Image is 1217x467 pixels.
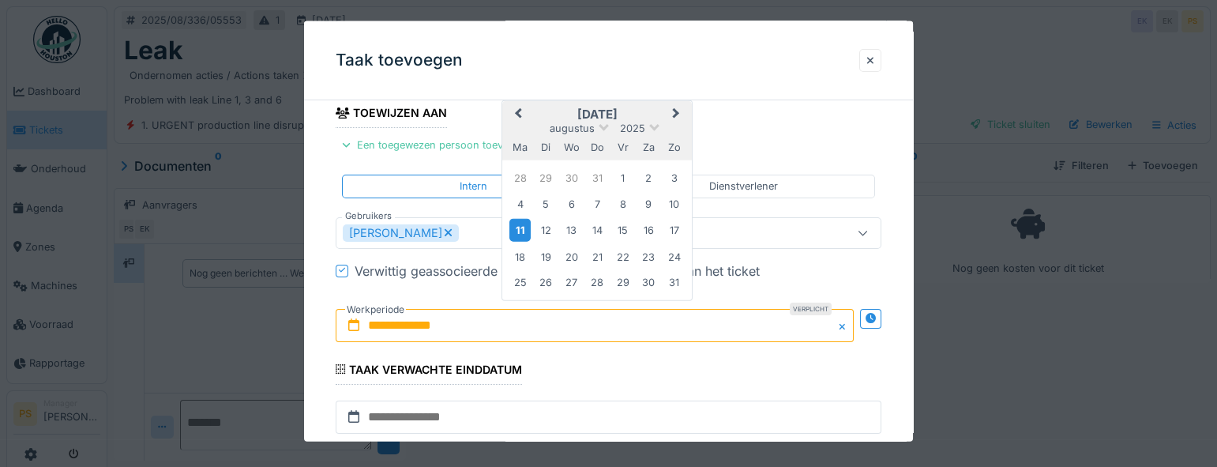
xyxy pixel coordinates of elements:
[663,271,685,292] div: Choose zondag 31 augustus 2025
[509,193,531,214] div: Choose maandag 4 augustus 2025
[612,271,633,292] div: Choose vrijdag 29 augustus 2025
[355,261,760,280] div: Verwittig geassocieerde gebruikers van het genereren van het ticket
[535,193,557,214] div: Choose dinsdag 5 augustus 2025
[638,167,659,188] div: Choose zaterdag 2 augustus 2025
[504,102,529,127] button: Previous Month
[612,137,633,158] div: vrijdag
[561,167,582,188] div: Choose woensdag 30 juli 2025
[663,219,685,240] div: Choose zondag 17 augustus 2025
[535,219,557,240] div: Choose dinsdag 12 augustus 2025
[638,246,659,267] div: Choose zaterdag 23 augustus 2025
[587,167,608,188] div: Choose donderdag 31 juli 2025
[342,209,395,222] label: Gebruikers
[587,137,608,158] div: donderdag
[587,219,608,240] div: Choose donderdag 14 augustus 2025
[508,165,687,295] div: Month augustus, 2025
[561,219,582,240] div: Choose woensdag 13 augustus 2025
[561,137,582,158] div: woensdag
[535,246,557,267] div: Choose dinsdag 19 augustus 2025
[587,193,608,214] div: Choose donderdag 7 augustus 2025
[587,246,608,267] div: Choose donderdag 21 augustus 2025
[638,193,659,214] div: Choose zaterdag 9 augustus 2025
[612,219,633,240] div: Choose vrijdag 15 augustus 2025
[535,167,557,188] div: Choose dinsdag 29 juli 2025
[836,308,854,341] button: Close
[336,101,447,128] div: Toewijzen aan
[790,302,832,314] div: Verplicht
[345,300,406,318] label: Werkperiode
[612,167,633,188] div: Choose vrijdag 1 augustus 2025
[620,122,645,134] span: 2025
[502,107,692,121] h2: [DATE]
[663,193,685,214] div: Choose zondag 10 augustus 2025
[336,357,521,384] div: Taak verwachte einddatum
[612,193,633,214] div: Choose vrijdag 8 augustus 2025
[638,219,659,240] div: Choose zaterdag 16 augustus 2025
[587,271,608,292] div: Choose donderdag 28 augustus 2025
[638,271,659,292] div: Choose zaterdag 30 augustus 2025
[336,134,539,156] div: Een toegewezen persoon toevoegen
[709,179,778,194] div: Dienstverlener
[460,179,487,194] div: Intern
[343,224,459,241] div: [PERSON_NAME]
[535,137,557,158] div: dinsdag
[638,137,659,158] div: zaterdag
[663,246,685,267] div: Choose zondag 24 augustus 2025
[561,271,582,292] div: Choose woensdag 27 augustus 2025
[509,167,531,188] div: Choose maandag 28 juli 2025
[612,246,633,267] div: Choose vrijdag 22 augustus 2025
[561,246,582,267] div: Choose woensdag 20 augustus 2025
[509,246,531,267] div: Choose maandag 18 augustus 2025
[550,122,595,134] span: augustus
[663,137,685,158] div: zondag
[509,218,531,241] div: Choose maandag 11 augustus 2025
[663,167,685,188] div: Choose zondag 3 augustus 2025
[509,271,531,292] div: Choose maandag 25 augustus 2025
[336,51,463,70] h3: Taak toevoegen
[561,193,582,214] div: Choose woensdag 6 augustus 2025
[509,137,531,158] div: maandag
[535,271,557,292] div: Choose dinsdag 26 augustus 2025
[665,102,690,127] button: Next Month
